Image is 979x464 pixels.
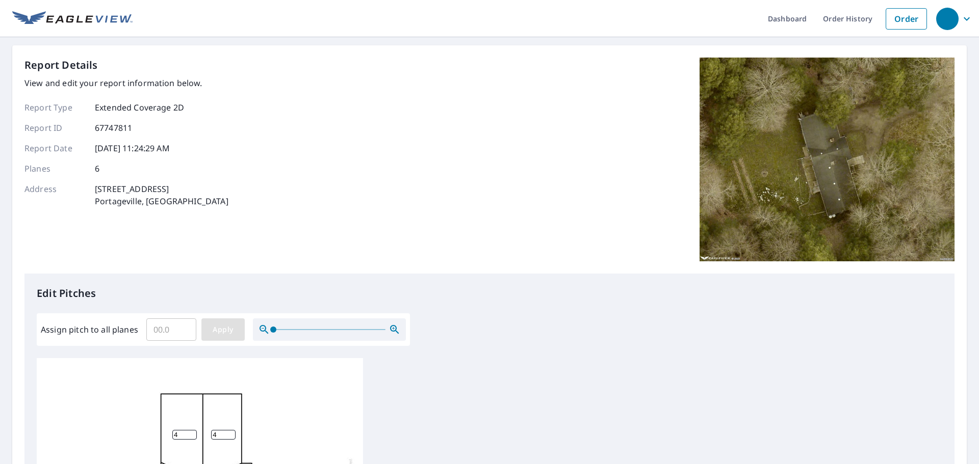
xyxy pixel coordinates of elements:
p: 67747811 [95,122,132,134]
a: Order [886,8,927,30]
p: Report ID [24,122,86,134]
p: View and edit your report information below. [24,77,228,89]
button: Apply [201,318,245,341]
p: 6 [95,162,99,175]
p: Address [24,183,86,207]
p: Report Details [24,58,98,73]
p: [STREET_ADDRESS] Portageville, [GEOGRAPHIC_DATA] [95,183,228,207]
p: Report Date [24,142,86,154]
p: Planes [24,162,86,175]
p: [DATE] 11:24:29 AM [95,142,170,154]
img: Top image [700,58,955,261]
input: 00.0 [146,315,196,344]
img: EV Logo [12,11,133,26]
label: Assign pitch to all planes [41,323,138,336]
p: Edit Pitches [37,286,942,301]
p: Extended Coverage 2D [95,101,184,114]
span: Apply [210,323,237,336]
p: Report Type [24,101,86,114]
